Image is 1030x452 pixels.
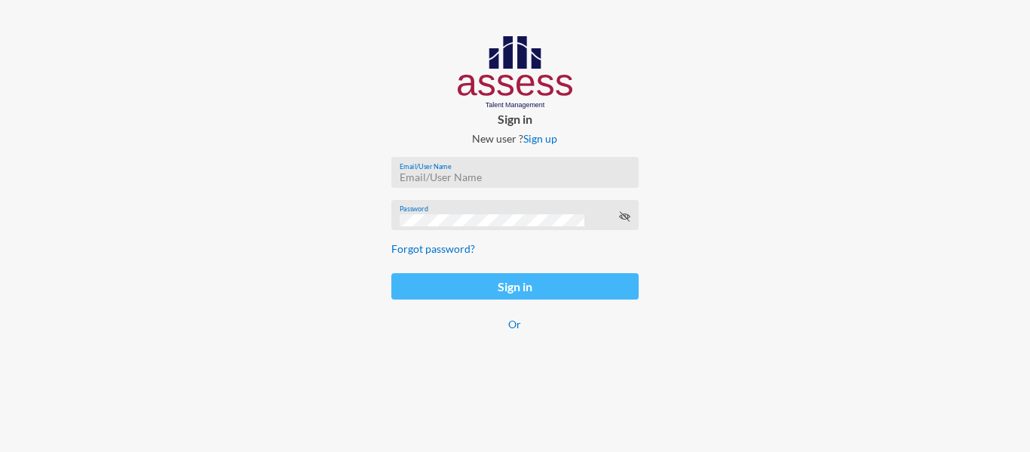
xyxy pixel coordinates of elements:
a: Sign up [523,132,557,145]
a: Forgot password? [391,242,475,255]
p: New user ? [379,132,650,145]
p: Or [391,318,638,331]
button: Sign in [391,273,638,300]
p: Sign in [379,112,650,126]
input: Email/User Name [400,171,630,183]
img: AssessLogoo.svg [458,36,573,109]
